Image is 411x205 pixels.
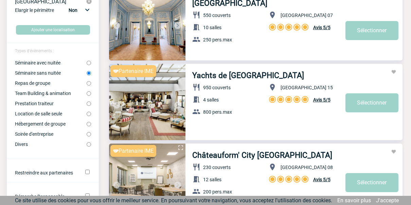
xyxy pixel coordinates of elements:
img: baseline_meeting_room_white_24dp-b.png [192,23,200,31]
img: partnaire IME [113,70,119,73]
span: [GEOGRAPHIC_DATA] 07 [281,13,333,18]
label: Séminaire sans nuitée [15,70,87,76]
img: partnaire IME [113,149,119,153]
img: 1.jpg [109,64,185,140]
a: Yachts de [GEOGRAPHIC_DATA] [192,71,304,80]
img: baseline_location_on_white_24dp-b.png [268,83,276,91]
img: baseline_restaurant_white_24dp-b.png [192,163,200,171]
span: Avis 5/5 [313,97,330,102]
button: Ajouter une localisation [16,25,90,35]
div: Partenaire IME [110,145,156,157]
span: 200 pers.max [203,189,232,194]
img: Ajouter aux favoris [391,69,396,75]
img: Ajouter aux favoris [391,149,396,154]
img: baseline_group_white_24dp-b.png [192,108,200,116]
img: baseline_group_white_24dp-b.png [192,187,200,195]
span: Types d'évènements : [15,49,54,53]
label: Séminaire avec nuitée [15,60,87,66]
img: baseline_restaurant_white_24dp-b.png [192,11,200,19]
img: baseline_group_white_24dp-b.png [192,35,200,43]
img: baseline_location_on_white_24dp-b.png [268,11,276,19]
input: Démarche Responsable [85,193,90,198]
label: Hébergement de groupe [15,121,87,127]
span: 950 couverts [203,85,231,90]
a: J'accepte [376,197,399,204]
img: baseline_location_on_white_24dp-b.png [268,163,276,171]
span: 230 couverts [203,165,231,170]
input: Ne filtrer que sur les établissements ayant un partenariat avec IME [85,170,90,174]
div: Elargir le périmètre [15,6,92,20]
span: 550 couverts [203,13,231,18]
label: Location de salle seule [15,111,87,116]
label: Ne filtrer que sur les établissements ayant un partenariat avec IME [15,170,76,175]
span: Avis 5/5 [313,25,330,30]
span: Avis 5/5 [313,177,330,182]
a: Sélectionner [345,21,398,40]
span: 10 salles [203,25,221,30]
label: Démarche Responsable [15,194,76,199]
span: 250 pers.max [203,37,232,42]
div: Partenaire IME [110,65,156,77]
a: Sélectionner [345,93,398,112]
img: baseline_meeting_room_white_24dp-b.png [192,95,200,104]
span: 12 salles [203,177,221,182]
label: Prestation traiteur [15,101,87,106]
a: Sélectionner [345,173,398,192]
span: Ce site utilise des cookies pour vous offrir le meilleur service. En poursuivant votre navigation... [15,197,332,204]
label: Repas de groupe [15,80,87,86]
span: 800 pers.max [203,109,232,115]
span: [GEOGRAPHIC_DATA] 15 [281,85,333,90]
a: Châteauform' City [GEOGRAPHIC_DATA] [192,151,332,160]
span: 4 salles [203,97,219,102]
span: [GEOGRAPHIC_DATA] 08 [281,165,333,170]
label: Divers [15,142,87,147]
label: Soirée d'entreprise [15,131,87,137]
img: baseline_restaurant_white_24dp-b.png [192,83,200,91]
a: En savoir plus [337,197,371,204]
label: Team Building & animation [15,91,87,96]
img: baseline_meeting_room_white_24dp-b.png [192,175,200,183]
